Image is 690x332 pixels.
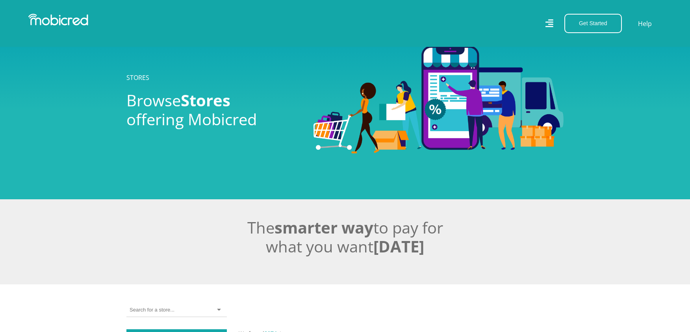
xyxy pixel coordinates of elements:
img: Mobicred [28,14,88,26]
h2: Browse offering Mobicred [126,91,302,129]
span: Stores [181,89,230,111]
a: Help [638,19,652,29]
input: Search for a store... [130,306,174,313]
button: Get Started [564,14,622,33]
img: Stores [313,46,564,154]
a: STORES [126,73,149,82]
